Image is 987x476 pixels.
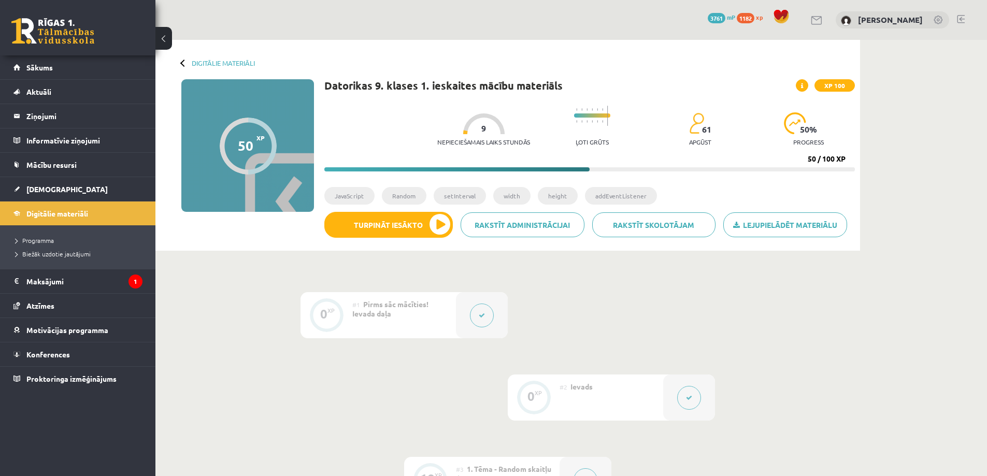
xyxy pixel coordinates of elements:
span: #1 [352,300,360,309]
li: setInterval [434,187,486,205]
span: Konferences [26,350,70,359]
a: Informatīvie ziņojumi [13,128,142,152]
p: apgūst [689,138,711,146]
span: Ievads [570,382,593,391]
div: XP [535,390,542,396]
a: Atzīmes [13,294,142,318]
img: icon-short-line-57e1e144782c952c97e751825c79c345078a6d821885a25fce030b3d8c18986b.svg [587,108,588,111]
a: Lejupielādēt materiālu [723,212,847,237]
img: icon-short-line-57e1e144782c952c97e751825c79c345078a6d821885a25fce030b3d8c18986b.svg [597,108,598,111]
a: 1182 xp [737,13,768,21]
img: icon-progress-161ccf0a02000e728c5f80fcf4c31c7af3da0e1684b2b1d7c360e028c24a22f1.svg [784,112,806,134]
a: Digitālie materiāli [13,201,142,225]
span: Mācību resursi [26,160,77,169]
a: Rīgas 1. Tālmācības vidusskola [11,18,94,44]
img: icon-long-line-d9ea69661e0d244f92f715978eff75569469978d946b2353a9bb055b3ed8787d.svg [607,106,608,126]
a: Konferences [13,342,142,366]
span: Programma [16,236,54,244]
div: 50 [238,138,253,153]
span: 50 % [800,125,818,134]
a: Rakstīt administrācijai [461,212,584,237]
legend: Informatīvie ziņojumi [26,128,142,152]
div: 0 [320,309,327,319]
a: Proktoringa izmēģinājums [13,367,142,391]
li: addEventListener [585,187,657,205]
div: 0 [527,392,535,401]
span: XP 100 [814,79,855,92]
img: icon-short-line-57e1e144782c952c97e751825c79c345078a6d821885a25fce030b3d8c18986b.svg [592,108,593,111]
a: Maksājumi1 [13,269,142,293]
li: Random [382,187,426,205]
button: Turpināt iesākto [324,212,453,238]
a: [PERSON_NAME] [858,15,923,25]
a: Biežāk uzdotie jautājumi [16,249,145,258]
span: Aktuāli [26,87,51,96]
p: Ļoti grūts [576,138,609,146]
a: Rakstīt skolotājam [592,212,716,237]
a: 3761 mP [708,13,735,21]
img: icon-short-line-57e1e144782c952c97e751825c79c345078a6d821885a25fce030b3d8c18986b.svg [576,108,577,111]
p: progress [793,138,824,146]
span: 3761 [708,13,725,23]
img: icon-short-line-57e1e144782c952c97e751825c79c345078a6d821885a25fce030b3d8c18986b.svg [602,108,603,111]
img: icon-short-line-57e1e144782c952c97e751825c79c345078a6d821885a25fce030b3d8c18986b.svg [576,120,577,123]
span: Biežāk uzdotie jautājumi [16,250,91,258]
img: icon-short-line-57e1e144782c952c97e751825c79c345078a6d821885a25fce030b3d8c18986b.svg [581,120,582,123]
span: 9 [481,124,486,133]
img: Damians Dzina [841,16,851,26]
a: Motivācijas programma [13,318,142,342]
span: xp [756,13,763,21]
a: Digitālie materiāli [192,59,255,67]
img: icon-short-line-57e1e144782c952c97e751825c79c345078a6d821885a25fce030b3d8c18986b.svg [597,120,598,123]
i: 1 [128,275,142,289]
a: Sākums [13,55,142,79]
span: 1182 [737,13,754,23]
legend: Maksājumi [26,269,142,293]
li: height [538,187,578,205]
img: icon-short-line-57e1e144782c952c97e751825c79c345078a6d821885a25fce030b3d8c18986b.svg [581,108,582,111]
span: Proktoringa izmēģinājums [26,374,117,383]
a: Mācību resursi [13,153,142,177]
img: icon-short-line-57e1e144782c952c97e751825c79c345078a6d821885a25fce030b3d8c18986b.svg [602,120,603,123]
span: mP [727,13,735,21]
li: JavaScript [324,187,375,205]
span: #3 [456,465,464,473]
span: XP [256,134,265,141]
h1: Datorikas 9. klases 1. ieskaites mācību materiāls [324,79,563,92]
span: Digitālie materiāli [26,209,88,218]
a: Ziņojumi [13,104,142,128]
a: [DEMOGRAPHIC_DATA] [13,177,142,201]
span: [DEMOGRAPHIC_DATA] [26,184,108,194]
p: Nepieciešamais laiks stundās [437,138,530,146]
img: icon-short-line-57e1e144782c952c97e751825c79c345078a6d821885a25fce030b3d8c18986b.svg [592,120,593,123]
span: 61 [702,125,711,134]
span: Atzīmes [26,301,54,310]
div: XP [327,308,335,313]
li: width [493,187,531,205]
span: Pirms sāc mācīties! Ievada daļa [352,299,428,318]
a: Programma [16,236,145,245]
span: #2 [560,383,567,391]
img: students-c634bb4e5e11cddfef0936a35e636f08e4e9abd3cc4e673bd6f9a4125e45ecb1.svg [689,112,704,134]
a: Aktuāli [13,80,142,104]
span: Motivācijas programma [26,325,108,335]
span: Sākums [26,63,53,72]
img: icon-short-line-57e1e144782c952c97e751825c79c345078a6d821885a25fce030b3d8c18986b.svg [587,120,588,123]
legend: Ziņojumi [26,104,142,128]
